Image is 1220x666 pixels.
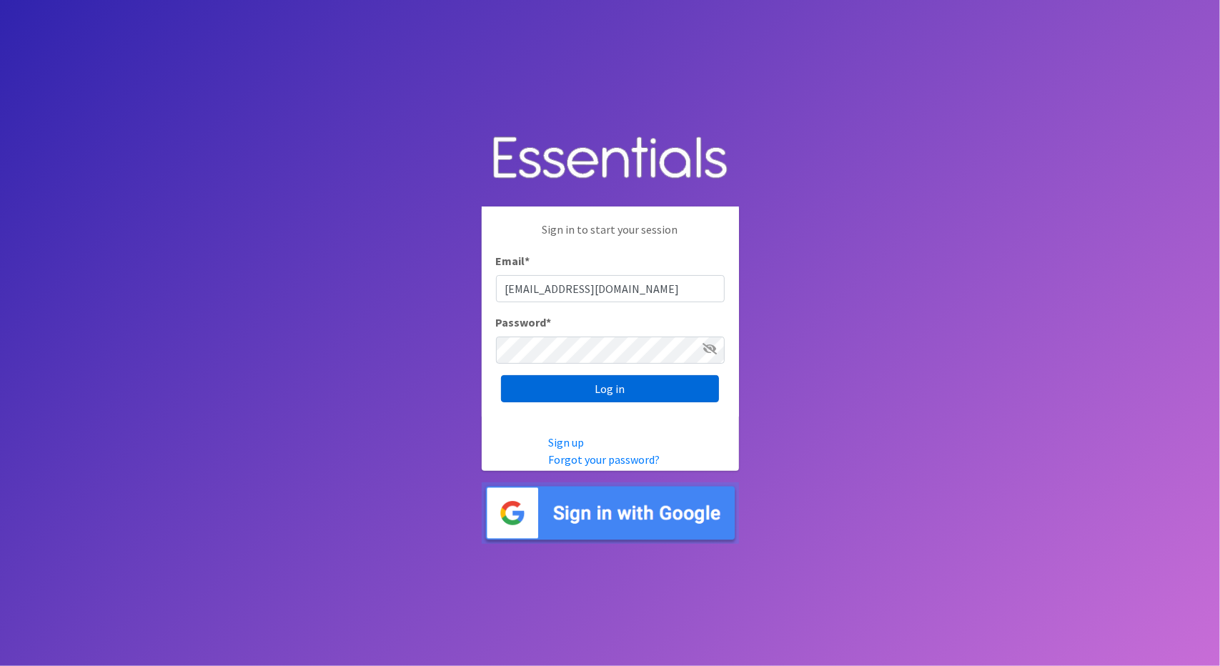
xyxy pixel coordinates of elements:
[548,435,584,449] a: Sign up
[496,221,725,252] p: Sign in to start your session
[547,315,552,329] abbr: required
[482,122,739,196] img: Human Essentials
[548,452,660,467] a: Forgot your password?
[482,482,739,545] img: Sign in with Google
[496,252,530,269] label: Email
[496,314,552,331] label: Password
[525,254,530,268] abbr: required
[501,375,719,402] input: Log in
